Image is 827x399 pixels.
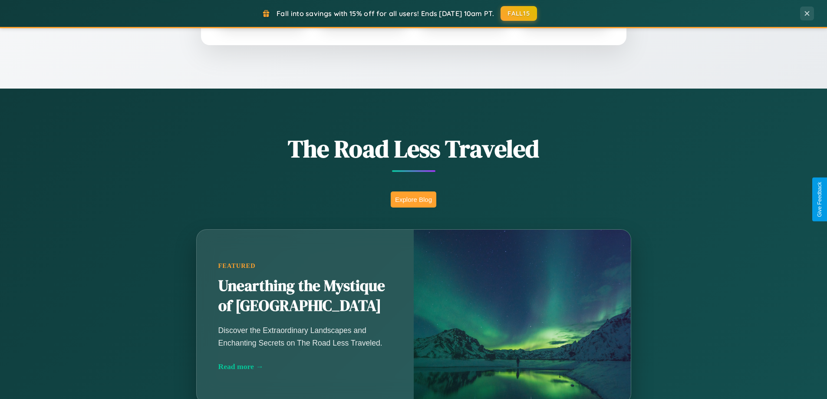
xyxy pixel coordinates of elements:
button: Explore Blog [391,191,436,208]
div: Featured [218,262,392,270]
h2: Unearthing the Mystique of [GEOGRAPHIC_DATA] [218,276,392,316]
div: Give Feedback [817,182,823,217]
div: Read more → [218,362,392,371]
span: Fall into savings with 15% off for all users! Ends [DATE] 10am PT. [277,9,494,18]
p: Discover the Extraordinary Landscapes and Enchanting Secrets on The Road Less Traveled. [218,324,392,349]
h1: The Road Less Traveled [153,132,674,165]
button: FALL15 [501,6,537,21]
